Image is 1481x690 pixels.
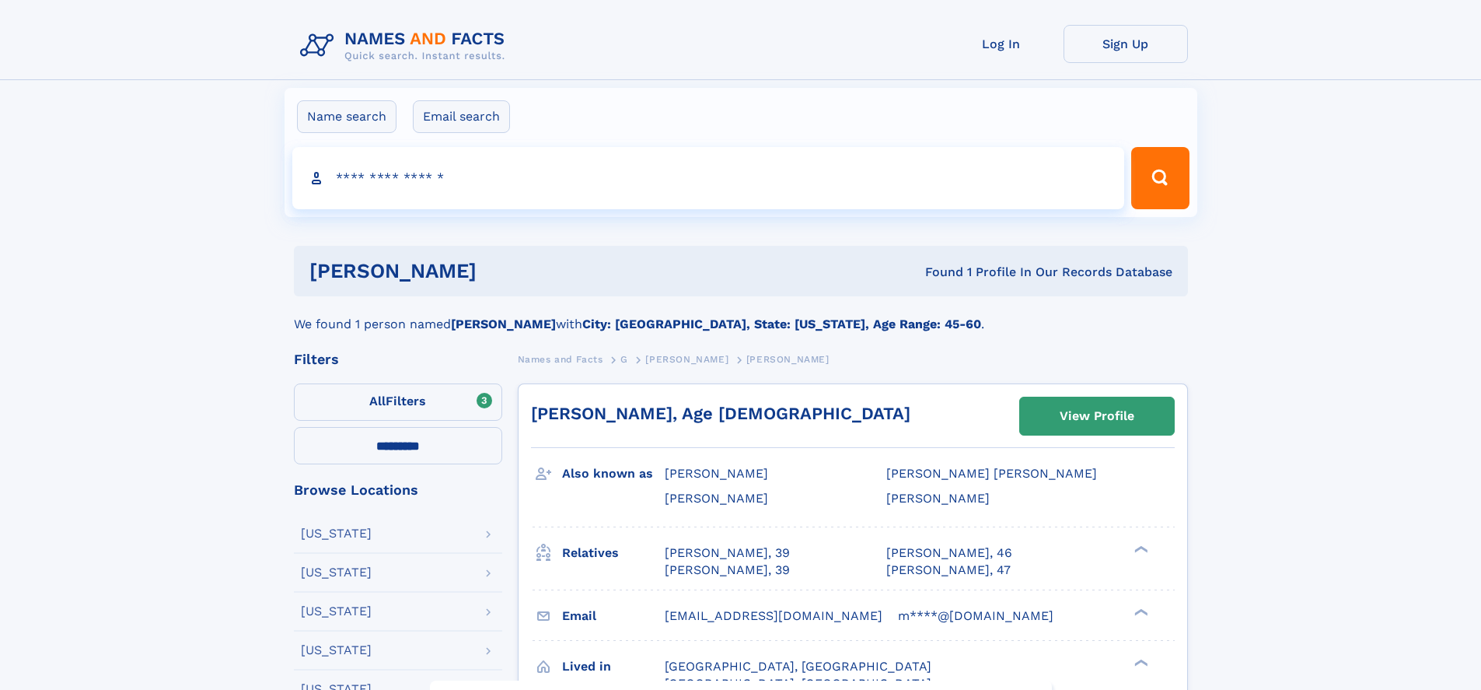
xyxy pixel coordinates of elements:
[886,545,1012,562] a: [PERSON_NAME], 46
[301,566,372,579] div: [US_STATE]
[294,384,502,421] label: Filters
[665,466,768,481] span: [PERSON_NAME]
[1064,25,1188,63] a: Sign Up
[620,354,628,365] span: G
[1130,544,1149,554] div: ❯
[531,404,910,423] a: [PERSON_NAME], Age [DEMOGRAPHIC_DATA]
[700,264,1172,281] div: Found 1 Profile In Our Records Database
[369,394,386,408] span: All
[665,562,790,579] a: [PERSON_NAME], 39
[620,349,628,369] a: G
[665,545,790,562] a: [PERSON_NAME], 39
[939,25,1064,63] a: Log In
[1060,398,1134,434] div: View Profile
[562,603,665,629] h3: Email
[886,562,1011,579] a: [PERSON_NAME], 47
[294,25,518,67] img: Logo Names and Facts
[294,296,1188,334] div: We found 1 person named with .
[297,100,396,133] label: Name search
[1020,398,1174,435] a: View Profile
[645,354,728,365] span: [PERSON_NAME]
[309,261,701,281] h1: [PERSON_NAME]
[746,354,830,365] span: [PERSON_NAME]
[665,608,882,623] span: [EMAIL_ADDRESS][DOMAIN_NAME]
[301,527,372,540] div: [US_STATE]
[562,540,665,566] h3: Relatives
[1130,657,1149,667] div: ❯
[665,659,931,674] span: [GEOGRAPHIC_DATA], [GEOGRAPHIC_DATA]
[665,491,768,506] span: [PERSON_NAME]
[886,491,990,506] span: [PERSON_NAME]
[301,605,372,618] div: [US_STATE]
[451,317,556,331] b: [PERSON_NAME]
[1131,147,1189,209] button: Search Button
[301,644,372,657] div: [US_STATE]
[562,653,665,680] h3: Lived in
[582,317,981,331] b: City: [GEOGRAPHIC_DATA], State: [US_STATE], Age Range: 45-60
[562,461,665,487] h3: Also known as
[292,147,1125,209] input: search input
[294,352,502,366] div: Filters
[645,349,728,369] a: [PERSON_NAME]
[1130,607,1149,617] div: ❯
[886,466,1097,481] span: [PERSON_NAME] [PERSON_NAME]
[294,483,502,497] div: Browse Locations
[413,100,510,133] label: Email search
[518,349,603,369] a: Names and Facts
